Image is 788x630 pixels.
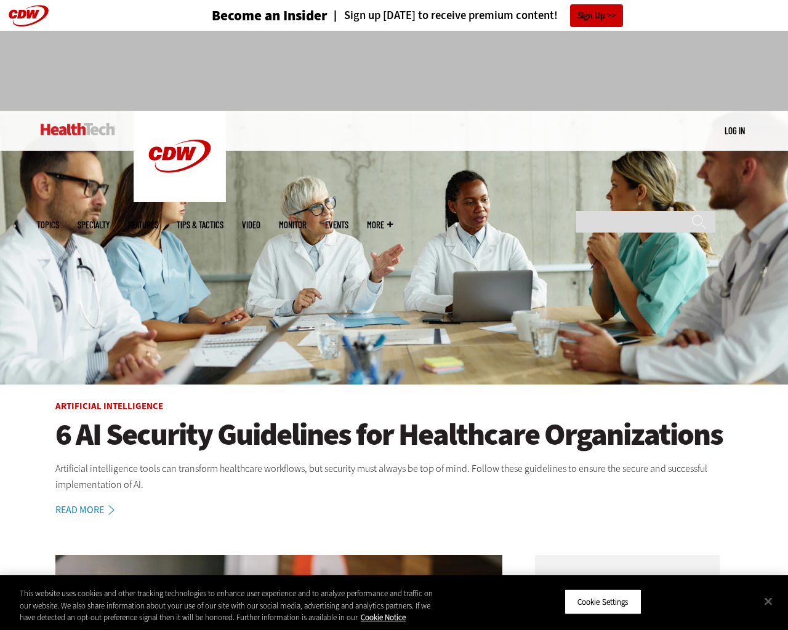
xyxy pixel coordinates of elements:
[570,4,623,27] a: Sign Up
[128,220,158,229] a: Features
[279,220,307,229] a: MonITor
[725,125,745,136] a: Log in
[166,9,328,23] a: Become an Insider
[325,220,348,229] a: Events
[55,418,733,452] a: 6 AI Security Guidelines for Healthcare Organizations
[170,43,618,98] iframe: advertisement
[367,220,393,229] span: More
[55,400,163,412] a: Artificial Intelligence
[134,111,226,202] img: Home
[361,612,406,623] a: More information about your privacy
[328,10,558,22] a: Sign up [DATE] to receive premium content!
[755,588,782,615] button: Close
[177,220,223,229] a: Tips & Tactics
[55,461,733,492] p: Artificial intelligence tools can transform healthcare workflows, but security must always be top...
[41,123,115,135] img: Home
[55,505,128,515] a: Read More
[242,220,260,229] a: Video
[725,124,745,137] div: User menu
[565,589,641,615] button: Cookie Settings
[37,220,59,229] span: Topics
[134,192,226,205] a: CDW
[212,9,328,23] h3: Become an Insider
[20,588,433,624] div: This website uses cookies and other tracking technologies to enhance user experience and to analy...
[78,220,110,229] span: Specialty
